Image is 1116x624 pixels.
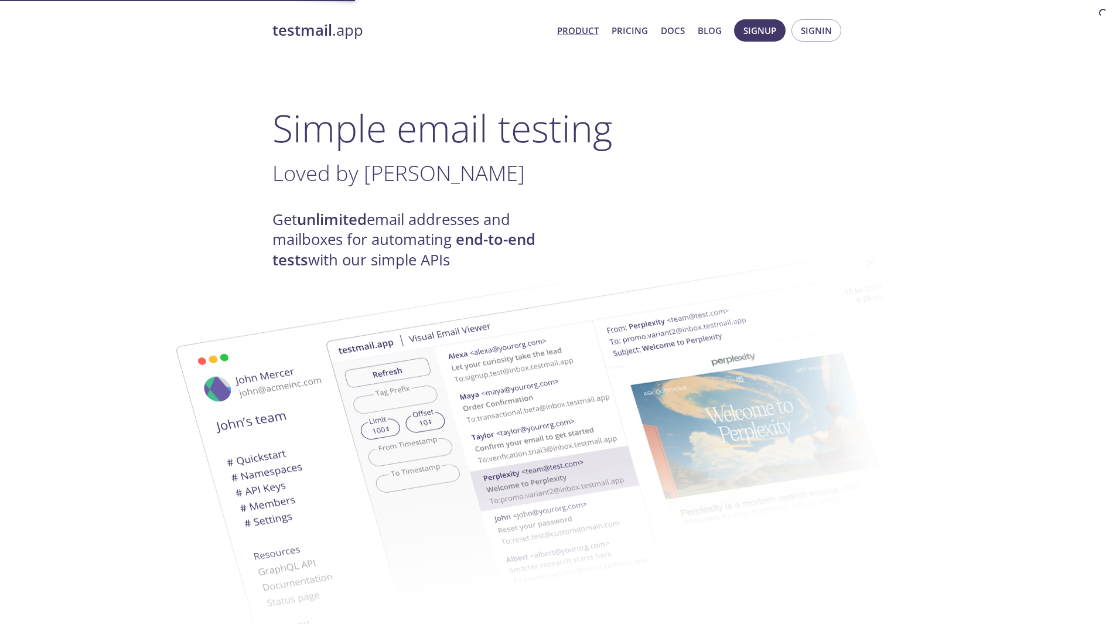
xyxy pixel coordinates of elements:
[272,210,558,270] h4: Get email addresses and mailboxes for automating with our simple APIs
[272,21,548,40] a: testmail.app
[661,23,685,38] a: Docs
[612,23,648,38] a: Pricing
[272,105,844,151] h1: Simple email testing
[272,20,332,40] strong: testmail
[791,19,841,42] button: Signin
[557,23,599,38] a: Product
[272,229,535,270] strong: end-to-end tests
[297,209,367,230] strong: unlimited
[801,23,832,38] span: Signin
[734,19,786,42] button: Signup
[743,23,776,38] span: Signup
[272,158,525,187] span: Loved by [PERSON_NAME]
[698,23,722,38] a: Blog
